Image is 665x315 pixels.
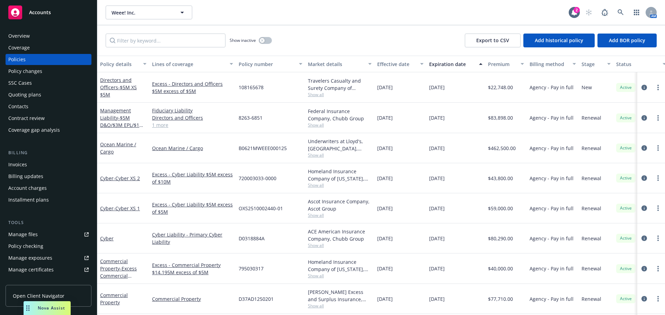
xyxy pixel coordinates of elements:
div: Coverage gap analysis [8,124,60,136]
span: [DATE] [429,114,445,121]
a: Commercial Property [100,292,128,306]
a: Manage files [6,229,91,240]
span: $22,748.00 [488,84,513,91]
a: more [654,83,662,92]
a: circleInformation [640,204,648,212]
div: Account charges [8,183,47,194]
div: Ascot Insurance Company, Ascot Group [308,198,372,212]
div: Tools [6,219,91,226]
a: circleInformation [640,83,648,92]
span: Agency - Pay in full [530,175,574,182]
span: Agency - Pay in full [530,84,574,91]
span: Show all [308,92,372,98]
span: [DATE] [377,205,393,212]
span: Nova Assist [38,305,65,311]
span: Open Client Navigator [13,292,64,299]
a: Excess - Directors and Officers $5M excess of $5M [152,80,233,95]
a: Contacts [6,101,91,112]
a: Commercial Property [100,258,137,286]
input: Filter by keyword... [106,34,225,47]
a: Manage exposures [6,252,91,263]
a: Accounts [6,3,91,22]
a: Ocean Marine / Cargo [152,145,233,152]
span: $77,710.00 [488,295,513,303]
a: Report a Bug [598,6,612,19]
span: $83,898.00 [488,114,513,121]
div: Manage files [8,229,38,240]
button: Policy number [236,56,305,72]
a: Quoting plans [6,89,91,100]
button: Nova Assist [24,301,71,315]
a: Cyber [100,205,140,212]
a: Commercial Property [152,295,233,303]
div: Contacts [8,101,28,112]
span: - Cyber XS 2 [114,175,140,182]
span: $59,000.00 [488,205,513,212]
div: Manage exposures [8,252,52,263]
span: - $5M XS $5M [100,84,137,98]
span: Agency - Pay in full [530,235,574,242]
span: OXS2510002440-01 [239,205,283,212]
span: Agency - Pay in full [530,295,574,303]
div: Premium [488,61,516,68]
span: Active [619,205,633,211]
span: Show all [308,152,372,158]
a: more [654,295,662,303]
div: Expiration date [429,61,475,68]
div: Homeland Insurance Company of [US_STATE], Intact Insurance, CRC Group [308,258,372,273]
a: more [654,234,662,242]
a: Account charges [6,183,91,194]
a: more [654,174,662,182]
a: Search [614,6,628,19]
span: - $5M D&O/$3M EPL/$1M Fiduciary/ [100,114,144,136]
span: [DATE] [377,295,393,303]
a: Manage certificates [6,264,91,275]
button: Add historical policy [523,34,595,47]
span: Show all [308,242,372,248]
span: [DATE] [429,295,445,303]
span: Renewal [582,114,601,121]
a: 1 more [152,121,233,129]
a: more [654,204,662,212]
span: B0621MWEEE000125 [239,145,287,152]
div: Manage certificates [8,264,54,275]
span: [DATE] [429,145,445,152]
a: Ocean Marine / Cargo [100,141,136,155]
a: Policy changes [6,66,91,77]
span: [DATE] [377,235,393,242]
button: Lines of coverage [149,56,236,72]
div: Policy checking [8,241,43,252]
span: [DATE] [429,84,445,91]
span: Agency - Pay in full [530,114,574,121]
a: circleInformation [640,295,648,303]
a: Coverage gap analysis [6,124,91,136]
a: Switch app [630,6,644,19]
span: [DATE] [429,265,445,272]
div: Drag to move [24,301,32,315]
span: Active [619,145,633,151]
span: 720003033-0000 [239,175,276,182]
div: Homeland Insurance Company of [US_STATE], Intact Insurance [308,168,372,182]
a: more [654,114,662,122]
span: $462,500.00 [488,145,516,152]
div: Lines of coverage [152,61,225,68]
a: Directors and Officers [152,114,233,121]
span: Renewal [582,235,601,242]
span: Renewal [582,295,601,303]
button: Policy details [97,56,149,72]
a: Coverage [6,42,91,53]
a: more [654,265,662,273]
button: Stage [579,56,613,72]
a: Contract review [6,113,91,124]
span: Renewal [582,145,601,152]
a: Excess - Cyber Liability $5M excess of $5M [152,201,233,215]
span: Show all [308,303,372,309]
a: Installment plans [6,194,91,205]
div: Policies [8,54,26,65]
div: Policy number [239,61,295,68]
div: Underwriters at Lloyd's, [GEOGRAPHIC_DATA], [PERSON_NAME] of London, CRC Group [308,138,372,152]
div: Market details [308,61,364,68]
span: [DATE] [377,265,393,272]
div: Contract review [8,113,45,124]
div: Invoices [8,159,27,170]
